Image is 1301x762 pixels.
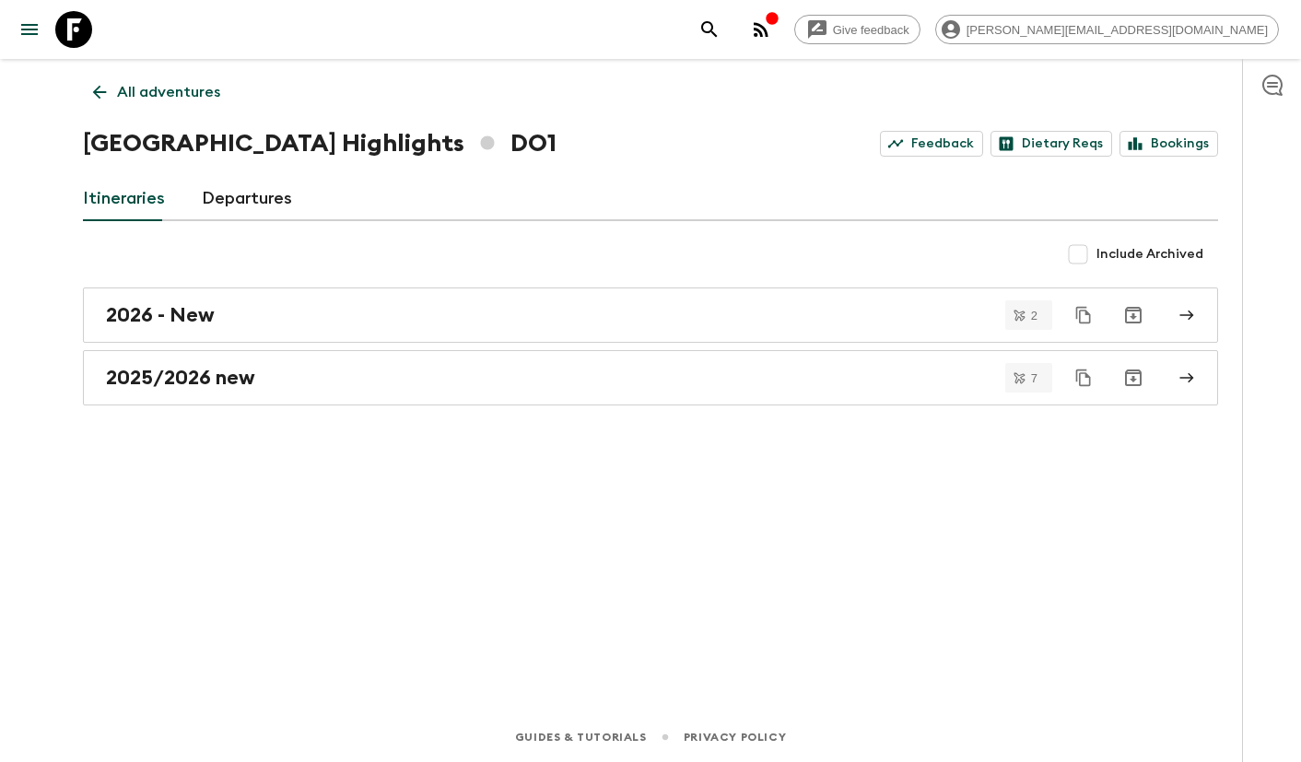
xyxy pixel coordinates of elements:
[83,350,1218,405] a: 2025/2026 new
[1115,359,1152,396] button: Archive
[684,727,786,747] a: Privacy Policy
[1067,299,1100,332] button: Duplicate
[794,15,920,44] a: Give feedback
[83,74,230,111] a: All adventures
[106,366,255,390] h2: 2025/2026 new
[1119,131,1218,157] a: Bookings
[117,81,220,103] p: All adventures
[1096,245,1203,264] span: Include Archived
[1115,297,1152,334] button: Archive
[990,131,1112,157] a: Dietary Reqs
[1067,361,1100,394] button: Duplicate
[515,727,647,747] a: Guides & Tutorials
[956,23,1278,37] span: [PERSON_NAME][EMAIL_ADDRESS][DOMAIN_NAME]
[83,125,557,162] h1: [GEOGRAPHIC_DATA] Highlights DO1
[935,15,1279,44] div: [PERSON_NAME][EMAIL_ADDRESS][DOMAIN_NAME]
[1020,310,1049,322] span: 2
[823,23,920,37] span: Give feedback
[880,131,983,157] a: Feedback
[106,303,215,327] h2: 2026 - New
[83,287,1218,343] a: 2026 - New
[83,177,165,221] a: Itineraries
[11,11,48,48] button: menu
[691,11,728,48] button: search adventures
[1020,372,1049,384] span: 7
[202,177,292,221] a: Departures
